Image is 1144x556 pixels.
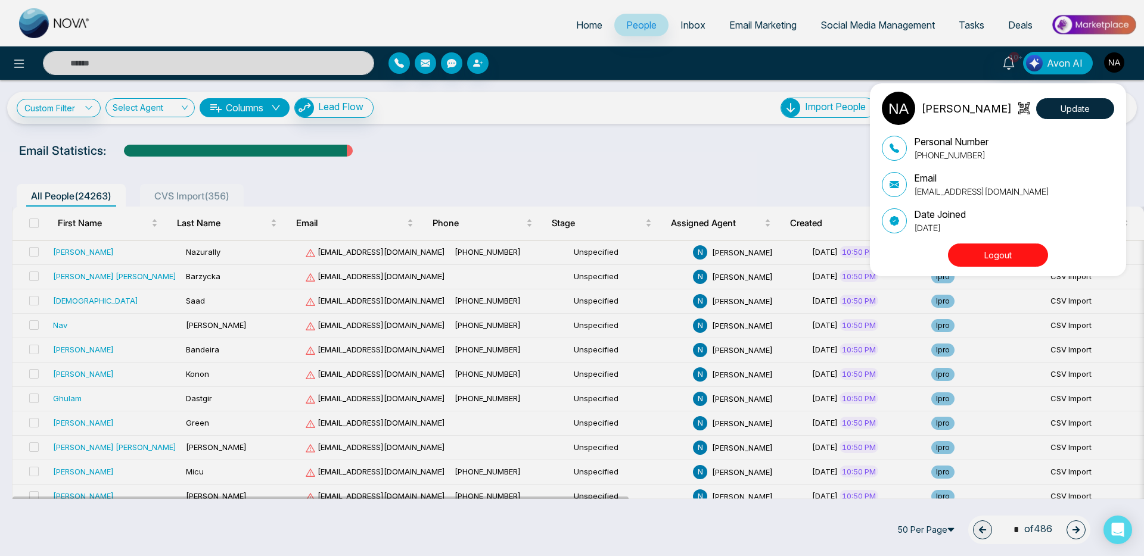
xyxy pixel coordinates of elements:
[914,171,1049,185] p: Email
[948,243,1048,267] button: Logout
[1103,516,1132,544] div: Open Intercom Messenger
[921,101,1012,117] p: [PERSON_NAME]
[914,185,1049,198] p: [EMAIL_ADDRESS][DOMAIN_NAME]
[914,149,988,161] p: [PHONE_NUMBER]
[914,221,966,234] p: [DATE]
[914,207,966,221] p: Date Joined
[914,135,988,149] p: Personal Number
[1036,98,1114,119] button: Update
